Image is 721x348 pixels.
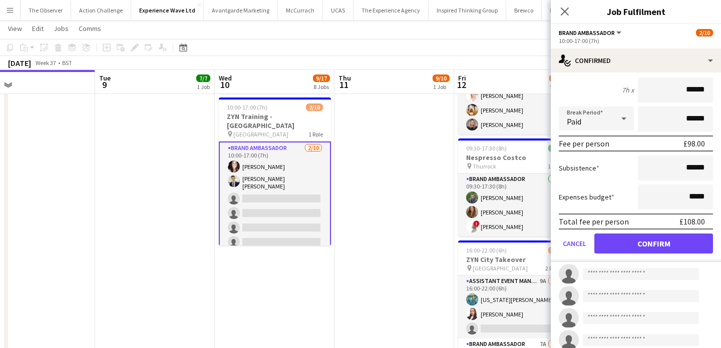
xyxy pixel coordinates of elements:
[683,138,705,148] div: £98.00
[559,138,609,148] div: Fee per person
[4,22,26,35] a: View
[79,24,101,33] span: Comms
[696,29,713,36] span: 2/10
[548,162,562,170] span: 1 Role
[278,0,323,20] button: McCurrach
[542,0,581,20] button: Fix Radio
[323,0,353,20] button: UCAS
[196,74,210,82] span: 7/7
[559,163,599,172] label: Subsistence
[338,73,351,82] span: Thu
[217,79,232,90] span: 10
[457,79,466,90] span: 12
[8,24,22,33] span: View
[458,153,570,162] h3: Nespresso Costco
[227,103,267,111] span: 10:00-17:00 (7h)
[559,37,713,44] div: 10:00-17:00 (7h)
[131,0,204,20] button: Experience Wave Ltd
[33,59,58,66] span: Week 37
[219,97,331,245] app-job-card: 10:00-17:00 (7h)2/10ZYN Training - [GEOGRAPHIC_DATA] [GEOGRAPHIC_DATA]1 RoleBrand Ambassador2/101...
[233,130,288,138] span: [GEOGRAPHIC_DATA]
[559,29,623,36] button: Brand Ambassador
[549,74,569,82] span: 30/33
[594,233,713,253] button: Confirm
[21,0,71,20] button: The Observer
[62,59,72,66] div: BST
[458,73,466,82] span: Fri
[473,264,528,272] span: [GEOGRAPHIC_DATA]
[306,103,323,111] span: 2/10
[204,0,278,20] button: Avantgarde Marketing
[308,130,323,138] span: 1 Role
[550,83,569,90] div: 9 Jobs
[473,162,496,170] span: Thurrock
[219,112,331,130] h3: ZYN Training - [GEOGRAPHIC_DATA]
[71,0,131,20] button: Action Challenge
[548,144,562,152] span: 3/3
[458,173,570,236] app-card-role: Brand Ambassador3/309:30-17:30 (8h)[PERSON_NAME][PERSON_NAME]![PERSON_NAME]
[429,0,506,20] button: Inspired Thinking Group
[466,246,507,254] span: 16:00-22:00 (6h)
[559,29,615,36] span: Brand Ambassador
[458,71,570,134] app-card-role: Brand Ambassador3/309:30-17:30 (8h)[PERSON_NAME][PERSON_NAME][PERSON_NAME]
[32,24,44,33] span: Edit
[567,116,581,126] span: Paid
[458,275,570,338] app-card-role: Assistant Event Manager9A2/316:00-22:00 (6h)[US_STATE][PERSON_NAME][PERSON_NAME]
[433,83,449,90] div: 1 Job
[466,144,507,152] span: 09:30-17:30 (8h)
[679,216,705,226] div: £108.00
[313,74,330,82] span: 9/17
[99,73,111,82] span: Tue
[353,0,429,20] button: The Experience Agency
[458,138,570,236] app-job-card: 09:30-17:30 (8h)3/3Nespresso Costco Thurrock1 RoleBrand Ambassador3/309:30-17:30 (8h)[PERSON_NAME...
[28,22,48,35] a: Edit
[458,255,570,264] h3: ZYN City Takeover
[559,233,590,253] button: Cancel
[545,264,562,272] span: 2 Roles
[559,192,614,201] label: Expenses budget
[337,79,351,90] span: 11
[98,79,111,90] span: 9
[54,24,69,33] span: Jobs
[474,220,480,226] span: !
[433,74,450,82] span: 9/10
[622,85,634,94] div: 7h x
[75,22,105,35] a: Comms
[506,0,542,20] button: Brewco
[313,83,329,90] div: 8 Jobs
[50,22,73,35] a: Jobs
[559,216,629,226] div: Total fee per person
[197,83,210,90] div: 1 Job
[219,141,331,311] app-card-role: Brand Ambassador2/1010:00-17:00 (7h)[PERSON_NAME][PERSON_NAME] [PERSON_NAME]
[551,5,721,18] h3: Job Fulfilment
[219,73,232,82] span: Wed
[8,58,31,68] div: [DATE]
[551,48,721,72] div: Confirmed
[548,246,562,254] span: 4/6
